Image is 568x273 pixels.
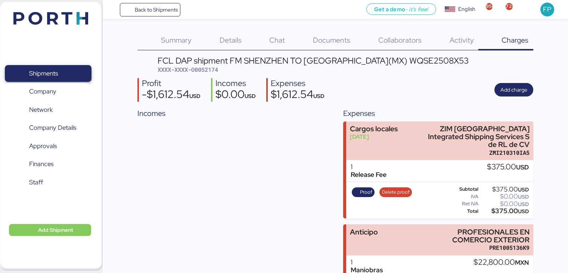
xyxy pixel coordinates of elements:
span: Network [29,104,53,115]
div: Profit [142,78,201,89]
div: Incomes [215,78,256,89]
a: Company Details [5,119,91,136]
span: Delete proof [382,188,410,196]
span: Activity [450,35,474,45]
a: Company [5,83,91,100]
a: Shipments [5,65,91,82]
div: FCL DAP shipment FM SHENZHEN TO [GEOGRAPHIC_DATA](MX) WQSE2508X53 [158,56,469,65]
div: Cargos locales [350,125,398,133]
div: $0.00 [480,201,529,207]
div: Incomes [137,108,327,119]
span: Summary [161,35,192,45]
span: USD [189,92,201,99]
span: Chat [269,35,285,45]
span: Add Shipment [38,226,73,234]
span: Staff [29,177,43,188]
button: Proof [352,187,375,197]
span: Collaborators [378,35,422,45]
span: USD [518,193,529,200]
span: Finances [29,159,53,169]
span: Add charge [500,85,527,94]
button: Menu [107,3,120,16]
span: Documents [313,35,350,45]
div: ZMI210310IA5 [422,149,530,157]
div: $0.00 [215,89,256,102]
a: Finances [5,156,91,173]
div: Anticipo [350,228,378,236]
div: $375.00 [480,208,529,214]
span: Approvals [29,141,57,151]
a: Approvals [5,138,91,155]
div: Expenses [343,108,533,119]
div: Expenses [271,78,325,89]
span: USD [518,208,529,215]
div: Ret IVA [448,201,479,206]
div: PRE1005136K9 [422,244,530,252]
a: Back to Shipments [120,3,181,16]
div: Release Fee [351,171,387,179]
div: 1 [351,258,383,266]
div: IVA [448,194,479,199]
span: Charges [502,35,528,45]
div: $375.00 [487,163,529,171]
div: English [458,5,475,13]
a: Staff [5,174,91,191]
div: $375.00 [480,187,529,192]
span: Proof [360,188,372,196]
span: Company Details [29,122,76,133]
span: MXN [515,258,529,267]
div: Subtotal [448,187,479,192]
span: USD [313,92,325,99]
div: Total [448,209,479,214]
span: Back to Shipments [135,5,178,14]
span: Details [220,35,242,45]
span: USD [518,201,529,208]
div: $0.00 [480,194,529,199]
div: ZIM [GEOGRAPHIC_DATA] Integrated Shipping Services S de RL de CV [422,125,530,148]
button: Add Shipment [9,224,91,236]
span: USD [245,92,256,99]
div: -$1,612.54 [142,89,201,102]
div: $1,612.54 [271,89,325,102]
button: Add charge [494,83,533,96]
span: Shipments [29,68,58,79]
span: USD [516,163,529,171]
a: Network [5,101,91,119]
div: PROFESIONALES EN COMERCIO EXTERIOR [422,228,530,244]
span: FP [543,4,551,14]
div: 1 [351,163,387,171]
div: $22,800.00 [474,258,529,267]
button: Delete proof [379,187,412,197]
div: [DATE] [350,133,398,141]
span: XXXX-XXXX-O0052174 [158,66,218,73]
span: USD [518,186,529,193]
span: Company [29,86,56,97]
